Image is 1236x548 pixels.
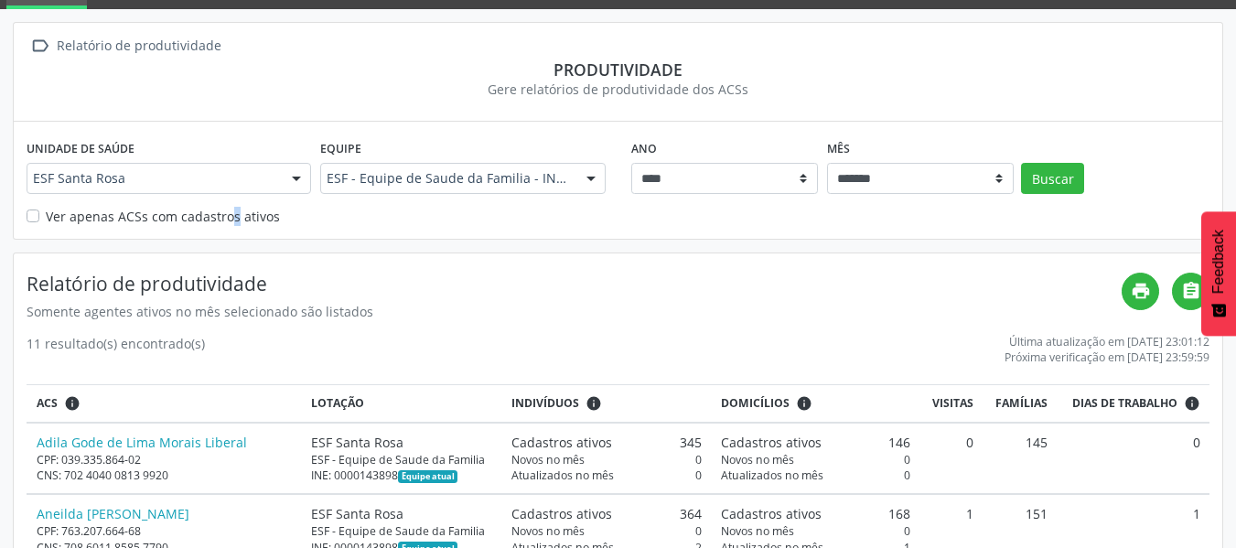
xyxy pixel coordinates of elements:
[983,385,1057,423] th: Famílias
[511,433,702,452] div: 345
[320,134,361,163] label: Equipe
[398,470,457,483] span: Esta é a equipe atual deste Agente
[721,467,823,483] span: Atualizados no mês
[27,33,53,59] i: 
[1057,423,1209,494] td: 0
[1122,273,1159,310] a: print
[27,273,1122,295] h4: Relatório de produtividade
[311,523,492,539] div: ESF - Equipe de Saude da Familia
[46,207,280,226] label: Ver apenas ACSs com cadastros ativos
[511,523,702,539] div: 0
[301,385,501,423] th: Lotação
[511,504,702,523] div: 364
[1210,230,1227,294] span: Feedback
[827,134,850,163] label: Mês
[721,433,822,452] span: Cadastros ativos
[27,134,134,163] label: Unidade de saúde
[511,523,585,539] span: Novos no mês
[511,452,702,467] div: 0
[1184,395,1200,412] i: Dias em que o(a) ACS fez pelo menos uma visita, ou ficha de cadastro individual ou cadastro domic...
[721,504,822,523] span: Cadastros ativos
[1005,334,1209,349] div: Última atualização em [DATE] 23:01:12
[37,434,247,451] a: Adila Gode de Lima Morais Liberal
[511,504,612,523] span: Cadastros ativos
[311,504,492,523] div: ESF Santa Rosa
[920,423,983,494] td: 0
[311,452,492,467] div: ESF - Equipe de Saude da Familia
[37,452,292,467] div: CPF: 039.335.864-02
[311,433,492,452] div: ESF Santa Rosa
[511,395,579,412] span: Indivíduos
[1172,273,1209,310] a: 
[37,395,58,412] span: ACS
[796,395,812,412] i: <div class="text-left"> <div> <strong>Cadastros ativos:</strong> Cadastros que estão vinculados a...
[511,433,612,452] span: Cadastros ativos
[1005,349,1209,365] div: Próxima verificação em [DATE] 23:59:59
[721,523,911,539] div: 0
[721,452,911,467] div: 0
[37,467,292,483] div: CNS: 702 4040 0813 9920
[983,423,1057,494] td: 145
[721,452,794,467] span: Novos no mês
[27,59,1209,80] div: Produtividade
[511,452,585,467] span: Novos no mês
[27,302,1122,321] div: Somente agentes ativos no mês selecionado são listados
[53,33,224,59] div: Relatório de produtividade
[27,334,205,365] div: 11 resultado(s) encontrado(s)
[920,385,983,423] th: Visitas
[1021,163,1084,194] button: Buscar
[311,467,492,483] div: INE: 0000143898
[721,395,790,412] span: Domicílios
[27,33,224,59] a:  Relatório de produtividade
[511,467,614,483] span: Atualizados no mês
[33,169,274,188] span: ESF Santa Rosa
[631,134,657,163] label: Ano
[511,467,702,483] div: 0
[1201,211,1236,336] button: Feedback - Mostrar pesquisa
[1131,281,1151,301] i: print
[721,433,911,452] div: 146
[27,80,1209,99] div: Gere relatórios de produtividade dos ACSs
[721,467,911,483] div: 0
[1181,281,1201,301] i: 
[37,505,189,522] a: Aneilda [PERSON_NAME]
[721,504,911,523] div: 168
[586,395,602,412] i: <div class="text-left"> <div> <strong>Cadastros ativos:</strong> Cadastros que estão vinculados a...
[1072,395,1177,412] span: Dias de trabalho
[37,523,292,539] div: CPF: 763.207.664-68
[721,523,794,539] span: Novos no mês
[64,395,81,412] i: ACSs que estiveram vinculados a uma UBS neste período, mesmo sem produtividade.
[327,169,567,188] span: ESF - Equipe de Saude da Familia - INE: 0000143898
